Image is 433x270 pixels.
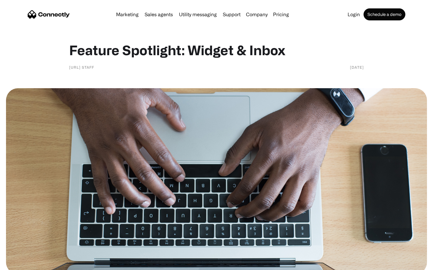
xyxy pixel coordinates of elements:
a: Schedule a demo [364,8,405,20]
div: [URL] staff [69,64,94,70]
div: Company [246,10,268,19]
h1: Feature Spotlight: Widget & Inbox [69,42,364,58]
a: Marketing [114,12,141,17]
ul: Language list [12,259,36,268]
div: [DATE] [350,64,364,70]
a: Pricing [271,12,291,17]
a: Utility messaging [177,12,219,17]
a: Sales agents [142,12,175,17]
aside: Language selected: English [6,259,36,268]
a: Support [220,12,243,17]
a: Login [345,12,362,17]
